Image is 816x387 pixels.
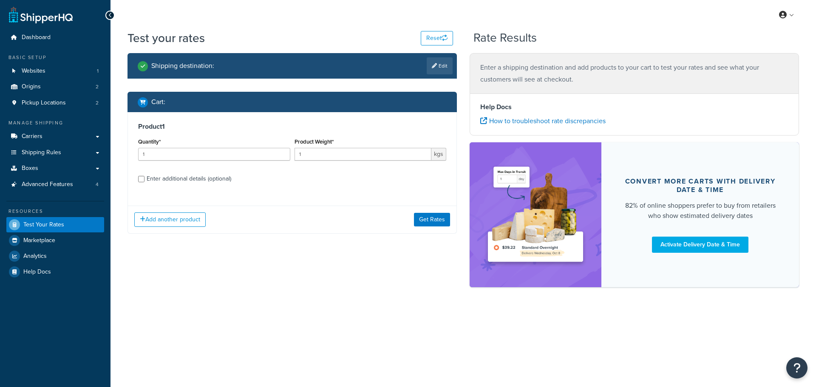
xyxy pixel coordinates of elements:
span: Shipping Rules [22,149,61,156]
button: Get Rates [414,213,450,226]
a: Websites1 [6,63,104,79]
div: Manage Shipping [6,119,104,127]
span: Marketplace [23,237,55,244]
span: Dashboard [22,34,51,41]
div: Convert more carts with delivery date & time [622,177,779,194]
label: Product Weight* [295,138,334,145]
a: Carriers [6,129,104,144]
span: 4 [96,181,99,188]
div: Resources [6,208,104,215]
span: Test Your Rates [23,221,64,229]
li: Origins [6,79,104,95]
span: 2 [96,99,99,107]
li: Websites [6,63,104,79]
div: 82% of online shoppers prefer to buy from retailers who show estimated delivery dates [622,201,779,221]
a: Marketplace [6,233,104,248]
span: 1 [97,68,99,75]
a: Origins2 [6,79,104,95]
button: Reset [421,31,453,45]
span: 2 [96,83,99,90]
h2: Cart : [151,98,165,106]
span: kgs [431,148,446,161]
a: Edit [427,57,453,74]
span: Help Docs [23,268,51,276]
a: Test Your Rates [6,217,104,232]
span: Websites [22,68,45,75]
span: Boxes [22,165,38,172]
h4: Help Docs [480,102,788,112]
label: Quantity* [138,138,161,145]
li: Advanced Features [6,177,104,192]
a: Analytics [6,249,104,264]
input: 0.00 [295,148,432,161]
a: Activate Delivery Date & Time [652,237,748,253]
a: Help Docs [6,264,104,280]
span: Advanced Features [22,181,73,188]
a: Advanced Features4 [6,177,104,192]
p: Enter a shipping destination and add products to your cart to test your rates and see what your c... [480,62,788,85]
a: Shipping Rules [6,145,104,161]
a: Dashboard [6,30,104,45]
input: 0 [138,148,290,161]
a: Pickup Locations2 [6,95,104,111]
div: Basic Setup [6,54,104,61]
a: Boxes [6,161,104,176]
li: Pickup Locations [6,95,104,111]
div: Enter additional details (optional) [147,173,231,185]
span: Pickup Locations [22,99,66,107]
img: feature-image-ddt-36eae7f7280da8017bfb280eaccd9c446f90b1fe08728e4019434db127062ab4.png [482,155,589,274]
span: Carriers [22,133,42,140]
h1: Test your rates [127,30,205,46]
h3: Product 1 [138,122,446,131]
a: How to troubleshoot rate discrepancies [480,116,606,126]
h2: Shipping destination : [151,62,214,70]
span: Origins [22,83,41,90]
h2: Rate Results [473,31,537,45]
button: Open Resource Center [786,357,807,379]
input: Enter additional details (optional) [138,176,144,182]
span: Analytics [23,253,47,260]
button: Add another product [134,212,206,227]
